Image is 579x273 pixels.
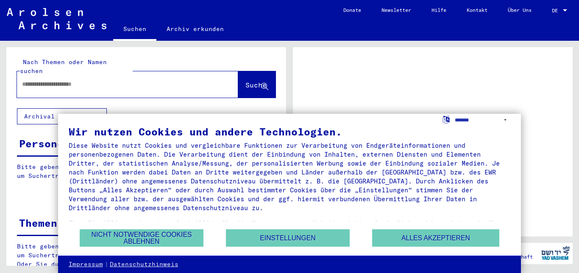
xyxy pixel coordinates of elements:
a: Suchen [113,19,156,41]
a: Datenschutzhinweis [110,260,178,269]
div: Themen [19,215,57,231]
button: Archival tree units [17,108,107,124]
a: Impressum [69,260,103,269]
p: Bitte geben Sie einen Suchbegriff ein oder nutzen Sie die Filter, um Suchertreffer zu erhalten. [17,163,275,180]
select: Sprache auswählen [455,114,510,126]
span: Suche [245,81,267,89]
img: yv_logo.png [540,242,571,264]
div: Diese Website nutzt Cookies und vergleichbare Funktionen zur Verarbeitung von Endgeräteinformatio... [69,141,511,212]
a: Archiv erkunden [156,19,234,39]
span: DE [552,8,561,14]
label: Sprache auswählen [442,115,451,123]
div: Personen [19,136,70,151]
button: Alles akzeptieren [372,229,499,247]
img: Arolsen_neg.svg [7,8,106,29]
button: Suche [238,71,276,98]
button: Nicht notwendige Cookies ablehnen [80,229,203,247]
button: Einstellungen [226,229,350,247]
div: Wir nutzen Cookies und andere Technologien. [69,127,511,137]
mat-label: Nach Themen oder Namen suchen [20,58,107,75]
p: Bitte geben Sie einen Suchbegriff ein oder nutzen Sie die Filter, um Suchertreffer zu erhalten. O... [17,242,276,269]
